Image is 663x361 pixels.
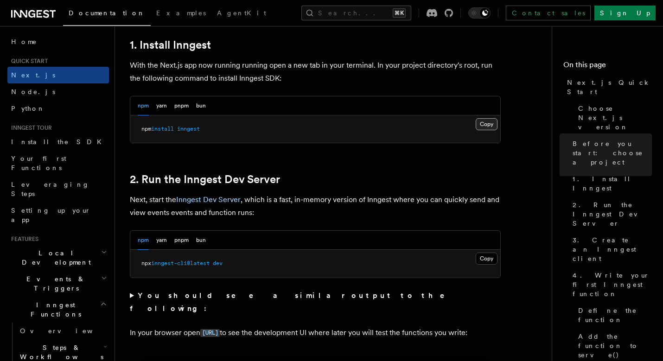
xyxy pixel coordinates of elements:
[7,57,48,65] span: Quick start
[7,235,38,243] span: Features
[11,88,55,95] span: Node.js
[468,7,491,19] button: Toggle dark mode
[506,6,591,20] a: Contact sales
[130,291,458,313] strong: You should see a similar output to the following:
[130,59,501,85] p: With the Next.js app now running running open a new tab in your terminal. In your project directo...
[16,323,109,339] a: Overview
[569,267,652,302] a: 4. Write your first Inngest function
[7,271,109,297] button: Events & Triggers
[200,329,220,337] code: [URL]
[567,78,652,96] span: Next.js Quick Start
[11,105,45,112] span: Python
[7,300,100,319] span: Inngest Functions
[563,74,652,100] a: Next.js Quick Start
[211,3,272,25] a: AgentKit
[174,231,189,250] button: pnpm
[569,232,652,267] a: 3. Create an Inngest client
[7,124,52,132] span: Inngest tour
[156,9,206,17] span: Examples
[563,59,652,74] h4: On this page
[573,139,652,167] span: Before you start: choose a project
[573,200,652,228] span: 2. Run the Inngest Dev Server
[573,174,652,193] span: 1. Install Inngest
[573,235,652,263] span: 3. Create an Inngest client
[141,260,151,266] span: npx
[7,245,109,271] button: Local Development
[476,118,497,130] button: Copy
[63,3,151,26] a: Documentation
[130,173,280,186] a: 2. Run the Inngest Dev Server
[217,9,266,17] span: AgentKit
[476,253,497,265] button: Copy
[578,306,652,324] span: Define the function
[7,83,109,100] a: Node.js
[151,3,211,25] a: Examples
[20,327,115,335] span: Overview
[11,207,91,223] span: Setting up your app
[11,181,89,197] span: Leveraging Steps
[7,202,109,228] a: Setting up your app
[7,33,109,50] a: Home
[156,96,167,115] button: yarn
[569,135,652,171] a: Before you start: choose a project
[177,126,200,132] span: inngest
[151,126,174,132] span: install
[578,104,652,132] span: Choose Next.js version
[138,96,149,115] button: npm
[7,248,101,267] span: Local Development
[569,171,652,196] a: 1. Install Inngest
[574,100,652,135] a: Choose Next.js version
[213,260,223,266] span: dev
[7,274,101,293] span: Events & Triggers
[141,126,151,132] span: npm
[196,231,206,250] button: bun
[594,6,656,20] a: Sign Up
[7,100,109,117] a: Python
[69,9,145,17] span: Documentation
[130,193,501,219] p: Next, start the , which is a fast, in-memory version of Inngest where you can quickly send and vi...
[574,302,652,328] a: Define the function
[196,96,206,115] button: bun
[301,6,411,20] button: Search...⌘K
[176,195,241,204] a: Inngest Dev Server
[174,96,189,115] button: pnpm
[7,297,109,323] button: Inngest Functions
[7,150,109,176] a: Your first Functions
[11,138,107,146] span: Install the SDK
[578,332,652,360] span: Add the function to serve()
[7,133,109,150] a: Install the SDK
[130,326,501,340] p: In your browser open to see the development UI where later you will test the functions you write:
[393,8,406,18] kbd: ⌘K
[573,271,652,298] span: 4. Write your first Inngest function
[138,231,149,250] button: npm
[569,196,652,232] a: 2. Run the Inngest Dev Server
[11,37,37,46] span: Home
[7,176,109,202] a: Leveraging Steps
[151,260,210,266] span: inngest-cli@latest
[130,38,211,51] a: 1. Install Inngest
[11,71,55,79] span: Next.js
[11,155,66,171] span: Your first Functions
[156,231,167,250] button: yarn
[130,289,501,315] summary: You should see a similar output to the following:
[200,328,220,337] a: [URL]
[7,67,109,83] a: Next.js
